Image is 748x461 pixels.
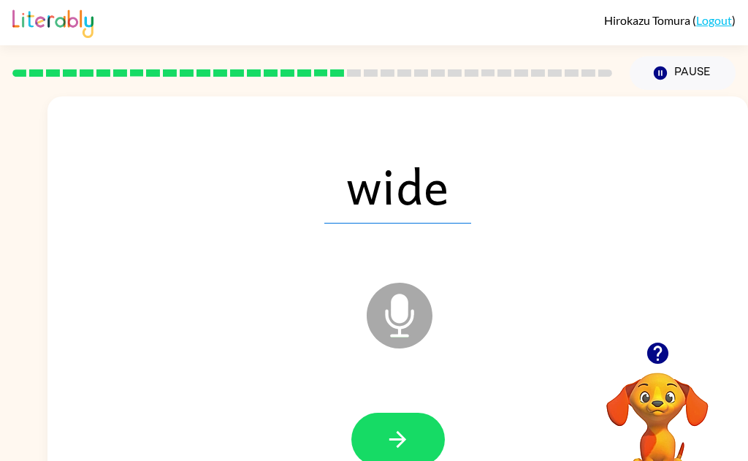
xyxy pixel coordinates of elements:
img: Literably [12,6,93,38]
div: ( ) [604,13,736,27]
span: wide [324,148,471,224]
a: Logout [696,13,732,27]
span: Hirokazu Tomura [604,13,692,27]
button: Pause [630,56,736,90]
